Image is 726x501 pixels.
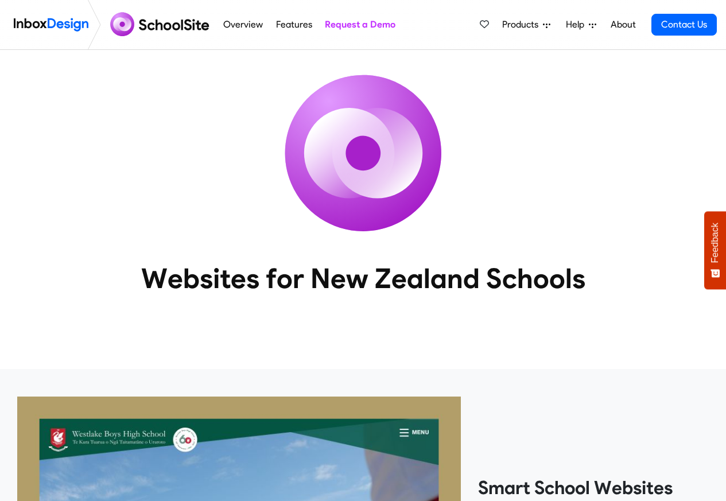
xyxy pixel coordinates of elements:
[478,476,709,499] heading: Smart School Websites
[561,13,601,36] a: Help
[321,13,398,36] a: Request a Demo
[607,13,639,36] a: About
[704,211,726,289] button: Feedback - Show survey
[273,13,315,36] a: Features
[260,50,467,257] img: icon_schoolsite.svg
[566,18,589,32] span: Help
[220,13,266,36] a: Overview
[651,14,717,36] a: Contact Us
[91,261,636,296] heading: Websites for New Zealand Schools
[710,223,720,263] span: Feedback
[498,13,555,36] a: Products
[106,11,217,38] img: schoolsite logo
[502,18,543,32] span: Products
